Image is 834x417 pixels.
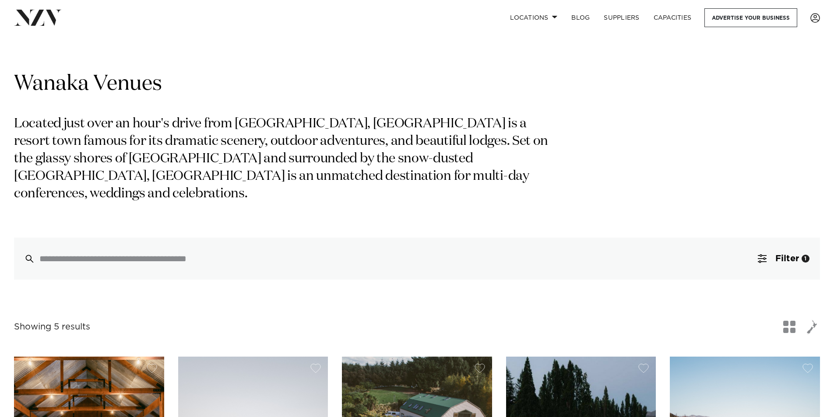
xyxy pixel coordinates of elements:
h1: Wanaka Venues [14,70,820,98]
a: Locations [503,8,564,27]
span: Filter [775,254,799,263]
div: Showing 5 results [14,320,90,334]
p: Located just over an hour's drive from [GEOGRAPHIC_DATA], [GEOGRAPHIC_DATA] is a resort town famo... [14,116,555,203]
a: BLOG [564,8,597,27]
a: Advertise your business [704,8,797,27]
button: Filter1 [747,238,820,280]
a: SUPPLIERS [597,8,646,27]
img: nzv-logo.png [14,10,62,25]
div: 1 [802,255,809,263]
a: Capacities [647,8,699,27]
